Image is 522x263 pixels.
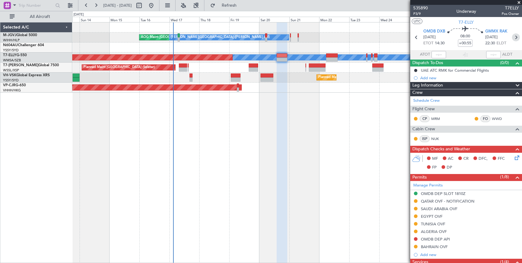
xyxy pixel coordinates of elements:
a: WIHH/HLP [3,38,20,43]
div: Add new [420,252,519,257]
div: ALGERIA OVF [421,229,447,234]
span: CR [463,156,469,162]
span: All Aircraft [16,15,64,19]
div: Thu 18 [199,17,229,22]
span: VP-CJR [3,84,15,87]
span: DP [447,165,452,171]
span: GMMX RAK [485,29,507,35]
span: ETOT [423,40,433,46]
div: SAUDI ARABIA OVF [421,206,457,211]
span: MF [432,156,438,162]
a: VHHH/HKG [3,88,21,93]
a: T7-[PERSON_NAME]Global 7500 [3,63,59,67]
div: [DATE] [73,12,84,17]
a: VH-VSKGlobal Express XRS [3,73,50,77]
span: M-JGVJ [3,33,16,37]
a: N604AUChallenger 604 [3,43,44,47]
a: YSSY/SYD [3,48,19,53]
a: WWD [492,116,506,121]
span: FP [432,165,437,171]
div: Sun 21 [289,17,319,22]
span: AC [448,156,453,162]
a: WSSL/XSP [3,68,19,73]
span: T7ELLY [502,5,519,11]
span: Permits [412,174,427,181]
div: CP [420,115,430,122]
span: 535890 [413,5,428,11]
div: Sat 20 [259,17,289,22]
a: M-JGVJGlobal 5000 [3,33,37,37]
div: Mon 22 [319,17,349,22]
input: --:-- [432,51,446,58]
span: Refresh [217,3,242,8]
span: N604AU [3,43,18,47]
div: Wed 24 [379,17,409,22]
div: QATAR OVF - NOTIFICATION [421,199,474,204]
a: MRM [431,116,445,121]
div: FO [480,115,490,122]
div: Planned Maint [GEOGRAPHIC_DATA] (Seletar) [84,63,155,72]
span: (0/0) [500,60,509,66]
span: T7-ELLY [459,19,474,26]
a: NUK [431,136,445,142]
div: UAE ATC RMK for Commercial Flights [421,68,489,73]
div: Planned Maint Sydney ([PERSON_NAME] Intl) [318,73,389,82]
span: Dispatch To-Dos [412,60,443,67]
div: Wed 17 [169,17,200,22]
div: Tue 16 [139,17,169,22]
a: YSSY/SYD [3,78,19,83]
div: Fri 19 [229,17,259,22]
button: All Aircraft [7,12,66,22]
span: ELDT [496,40,506,46]
span: DFC, [479,156,488,162]
span: Cabin Crew [412,126,435,133]
span: Flight Crew [412,106,435,113]
span: VH-VSK [3,73,16,77]
a: Schedule Crew [413,98,440,104]
div: OMDB DEP SLOT 1810Z [421,191,466,196]
span: (1/8) [500,174,509,180]
div: AOG Maint [GEOGRAPHIC_DATA] (Halim Intl) [141,33,212,42]
div: BAHRAIN OVF [421,244,448,249]
span: ATOT [420,52,430,58]
a: T7-ELLYG-550 [3,53,27,57]
span: 08:00 [460,33,470,39]
span: 14:30 [435,40,445,46]
div: Underway [456,8,476,15]
div: [PERSON_NAME][GEOGRAPHIC_DATA] ([PERSON_NAME] Intl) [171,33,270,42]
div: Thu 25 [409,17,439,22]
a: WMSA/SZB [3,58,21,63]
span: Leg Information [412,82,443,89]
button: Refresh [207,1,244,10]
span: ALDT [502,52,512,58]
a: Manage Permits [413,183,443,189]
div: Tue 23 [349,17,379,22]
span: T7-[PERSON_NAME] [3,63,38,67]
div: OMDB DEP API [421,237,450,242]
span: [DATE] - [DATE] [103,3,132,8]
div: EGYPT OVF [421,214,442,219]
span: [DATE] [485,34,498,40]
span: FFC [498,156,505,162]
div: TUNISIA OVF [421,221,445,227]
span: [DATE] [423,34,436,40]
input: Trip Number [19,1,53,10]
button: UTC [412,19,422,24]
span: OMDB DXB [423,29,445,35]
div: Sun 14 [80,17,110,22]
div: Add new [420,75,519,80]
span: Pos Owner [502,11,519,16]
span: T7-ELLY [3,53,16,57]
div: ISP [420,135,430,142]
span: Crew [412,89,423,96]
a: VP-CJRG-650 [3,84,26,87]
span: P3/9 [413,11,428,16]
span: 22:30 [485,40,495,46]
div: Mon 15 [109,17,139,22]
span: Dispatch Checks and Weather [412,146,470,153]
